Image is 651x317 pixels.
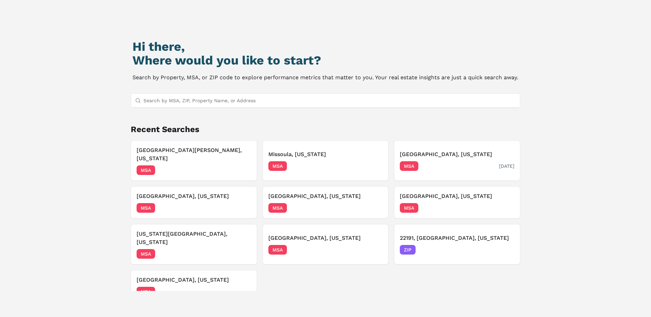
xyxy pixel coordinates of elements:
h3: [GEOGRAPHIC_DATA], [US_STATE] [268,234,383,242]
span: [DATE] [367,204,383,211]
h2: Where would you like to start? [132,54,518,67]
button: [GEOGRAPHIC_DATA], [US_STATE]MSA[DATE] [394,186,520,219]
span: MSA [137,165,155,175]
span: [DATE] [499,163,514,169]
span: MSA [400,203,418,213]
h3: Missoula, [US_STATE] [268,150,383,158]
button: [GEOGRAPHIC_DATA], [US_STATE]MSA[DATE] [263,224,389,265]
span: MSA [268,203,287,213]
p: Search by Property, MSA, or ZIP code to explore performance metrics that matter to you. Your real... [132,73,518,82]
span: MSA [137,249,155,259]
span: [DATE] [236,204,251,211]
span: [DATE] [367,246,383,253]
input: Search by MSA, ZIP, Property Name, or Address [143,94,516,107]
h3: [GEOGRAPHIC_DATA], [US_STATE] [400,192,514,200]
button: [GEOGRAPHIC_DATA], [US_STATE]MSA[DATE] [131,186,257,219]
span: [DATE] [499,246,514,253]
span: [DATE] [499,204,514,211]
button: [GEOGRAPHIC_DATA], [US_STATE]MSA[DATE] [394,140,520,181]
button: 22191, [GEOGRAPHIC_DATA], [US_STATE]ZIP[DATE] [394,224,520,265]
button: [GEOGRAPHIC_DATA][PERSON_NAME], [US_STATE]MSA[DATE] [131,140,257,181]
span: MSA [137,287,155,296]
button: [GEOGRAPHIC_DATA], [US_STATE]MSA[DATE] [263,186,389,219]
span: MSA [268,245,287,255]
h3: [GEOGRAPHIC_DATA][PERSON_NAME], [US_STATE] [137,146,251,163]
span: [DATE] [236,250,251,257]
span: [DATE] [367,163,383,169]
h3: [GEOGRAPHIC_DATA], [US_STATE] [137,276,251,284]
h3: [GEOGRAPHIC_DATA], [US_STATE] [137,192,251,200]
span: [DATE] [236,167,251,174]
h2: Recent Searches [131,124,521,135]
span: MSA [268,161,287,171]
span: MSA [400,161,418,171]
button: Missoula, [US_STATE]MSA[DATE] [263,140,389,181]
h3: [GEOGRAPHIC_DATA], [US_STATE] [268,192,383,200]
button: [GEOGRAPHIC_DATA], [US_STATE]MSA[DATE] [131,270,257,302]
h1: Hi there, [132,40,518,54]
span: ZIP [400,245,416,255]
button: [US_STATE][GEOGRAPHIC_DATA], [US_STATE]MSA[DATE] [131,224,257,265]
h3: [GEOGRAPHIC_DATA], [US_STATE] [400,150,514,158]
span: [DATE] [236,288,251,295]
span: MSA [137,203,155,213]
h3: 22191, [GEOGRAPHIC_DATA], [US_STATE] [400,234,514,242]
h3: [US_STATE][GEOGRAPHIC_DATA], [US_STATE] [137,230,251,246]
